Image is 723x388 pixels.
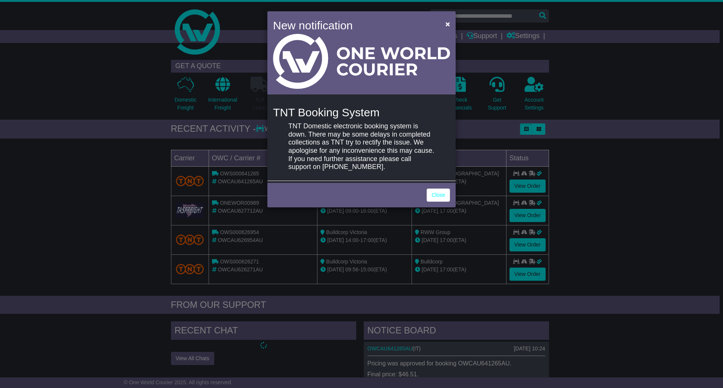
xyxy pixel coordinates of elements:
p: TNT Domestic electronic booking system is down. There may be some delays in completed collections... [288,122,435,171]
h4: New notification [273,17,435,34]
button: Close [442,16,454,32]
img: Light [273,34,450,89]
span: × [445,20,450,28]
a: Close [427,189,450,202]
h4: TNT Booking System [273,106,450,119]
